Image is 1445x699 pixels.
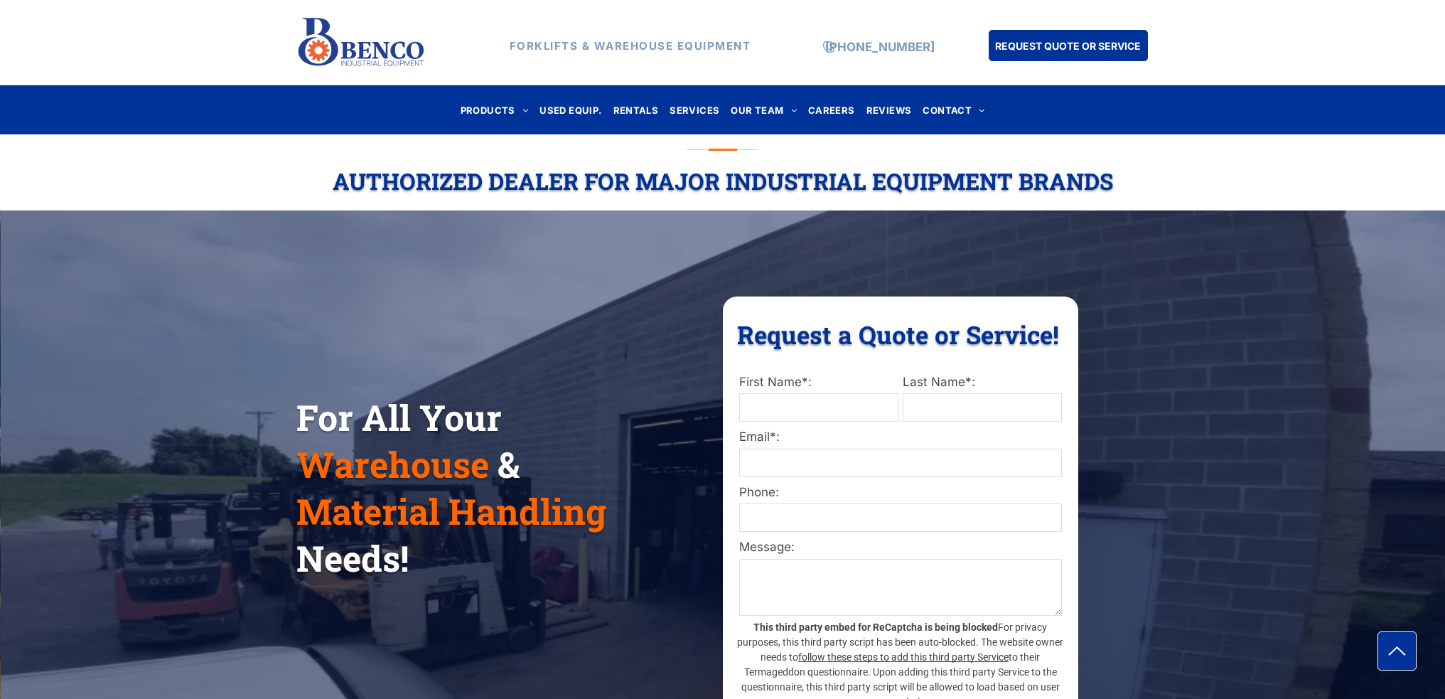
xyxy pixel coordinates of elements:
[995,33,1141,59] span: REQUEST QUOTE OR SERVICE
[825,40,935,54] a: [PHONE_NUMBER]
[739,484,1062,502] label: Phone:
[917,100,990,119] a: CONTACT
[534,100,607,119] a: USED EQUIP.
[296,441,489,488] span: Warehouse
[664,100,725,119] a: SERVICES
[737,318,1059,351] span: Request a Quote or Service!
[861,100,918,119] a: REVIEWS
[798,651,1009,663] a: follow these steps to add this third party Service
[296,488,606,535] span: Material Handling
[608,100,665,119] a: RENTALS
[333,166,1113,196] span: Authorized Dealer For Major Industrial Equipment Brands
[739,373,898,392] label: First Name*:
[725,100,802,119] a: OUR TEAM
[296,535,409,582] span: Needs!
[753,621,998,633] strong: This third party embed for ReCaptcha is being blocked
[903,373,1062,392] label: Last Name*:
[498,441,520,488] span: &
[989,30,1148,61] a: REQUEST QUOTE OR SERVICE
[802,100,861,119] a: CAREERS
[739,428,1062,447] label: Email*:
[510,39,751,53] strong: FORKLIFTS & WAREHOUSE EQUIPMENT
[296,394,502,441] span: For All Your
[455,100,535,119] a: PRODUCTS
[739,538,1062,557] label: Message:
